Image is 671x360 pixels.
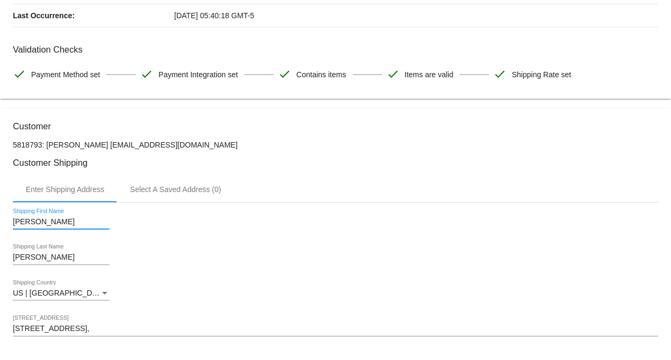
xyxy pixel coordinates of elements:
[13,158,658,168] h3: Customer Shipping
[386,68,399,80] mat-icon: check
[13,289,110,298] mat-select: Shipping Country
[13,325,658,333] input: Shipping Street 1
[13,253,110,262] input: Shipping Last Name
[130,185,221,194] div: Select A Saved Address (0)
[140,68,153,80] mat-icon: check
[174,11,254,20] span: [DATE] 05:40:18 GMT-5
[13,68,26,80] mat-icon: check
[278,68,291,80] mat-icon: check
[13,45,658,55] h3: Validation Checks
[13,121,658,131] h3: Customer
[13,141,658,149] p: 5818793: [PERSON_NAME] [EMAIL_ADDRESS][DOMAIN_NAME]
[13,4,174,27] p: Last Occurrence:
[405,63,454,86] span: Items are valid
[13,218,110,226] input: Shipping First Name
[13,289,108,297] span: US | [GEOGRAPHIC_DATA]
[26,185,104,194] div: Enter Shipping Address
[31,63,100,86] span: Payment Method set
[493,68,506,80] mat-icon: check
[158,63,238,86] span: Payment Integration set
[512,63,571,86] span: Shipping Rate set
[296,63,346,86] span: Contains items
